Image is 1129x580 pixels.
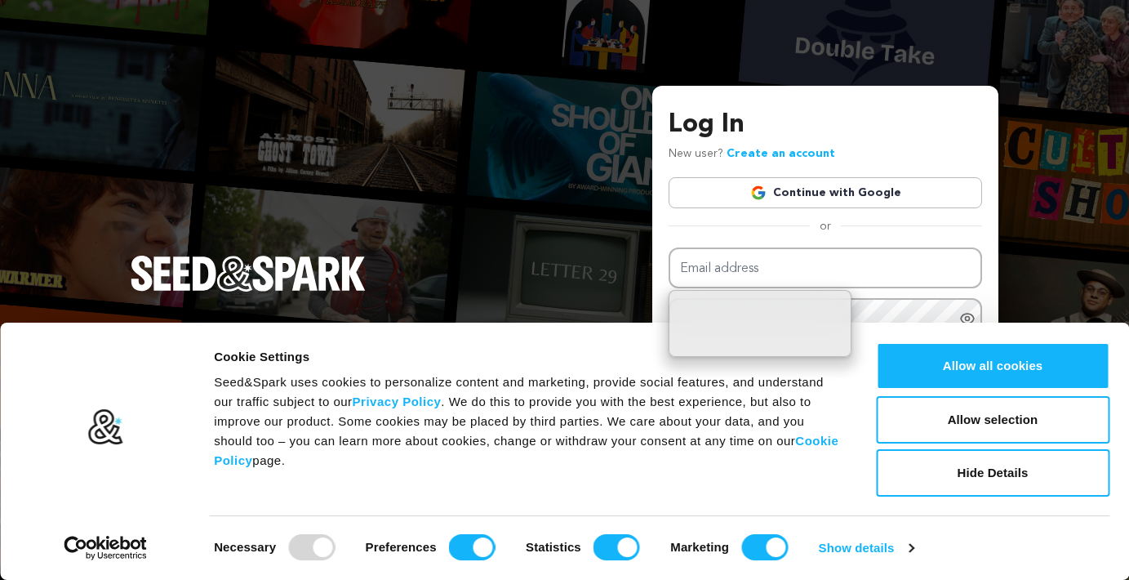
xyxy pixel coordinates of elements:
[669,105,982,145] h3: Log In
[131,256,366,292] img: Seed&Spark Logo
[819,536,913,560] a: Show details
[87,408,124,446] img: logo
[727,148,835,159] a: Create an account
[959,310,976,327] a: Show password as plain text. Warning: this will display your password on the screen.
[353,395,442,408] a: Privacy Policy
[526,540,581,554] strong: Statistics
[876,449,1109,497] button: Hide Details
[131,256,366,324] a: Seed&Spark Homepage
[366,540,437,554] strong: Preferences
[214,373,839,471] div: Seed&Spark uses cookies to personalize content and marketing, provide social features, and unders...
[213,528,214,529] legend: Consent Selection
[876,342,1109,390] button: Allow all cookies
[750,185,767,201] img: Google logo
[670,540,729,554] strong: Marketing
[214,347,839,367] div: Cookie Settings
[669,248,982,289] input: Email address
[214,540,276,554] strong: Necessary
[810,218,841,234] span: or
[34,536,177,560] a: Usercentrics Cookiebot - opens in a new window
[876,396,1109,444] button: Allow selection
[669,145,835,164] p: New user?
[669,177,982,208] a: Continue with Google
